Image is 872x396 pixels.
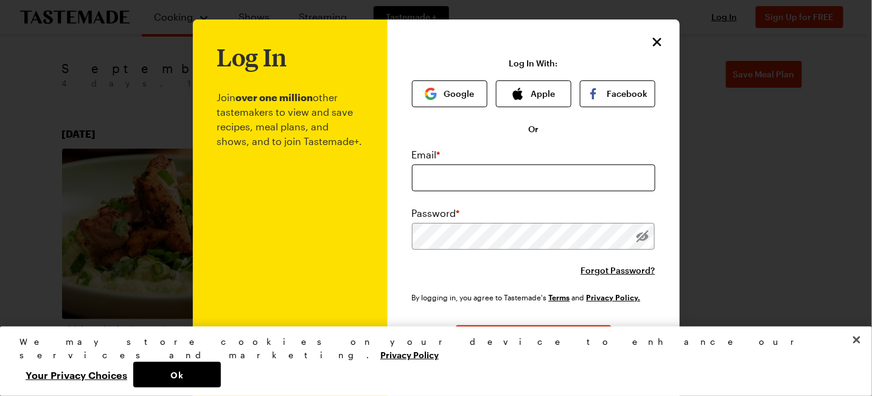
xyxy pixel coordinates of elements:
[549,292,570,302] a: Tastemade Terms of Service
[509,58,558,68] p: Log In With:
[649,34,665,50] button: Close
[581,264,655,277] button: Forgot Password?
[133,362,221,387] button: Ok
[236,91,313,103] b: over one million
[412,147,441,162] label: Email
[580,80,655,107] button: Facebook
[412,291,646,303] div: By logging in, you agree to Tastemade's and
[412,206,460,221] label: Password
[496,80,571,107] button: Apple
[19,362,133,387] button: Your Privacy Choices
[412,80,487,107] button: Google
[19,335,842,362] div: We may store cookies on your device to enhance our services and marketing.
[456,325,612,352] button: Log In
[528,123,539,135] span: Or
[217,44,287,71] h1: Log In
[843,327,870,353] button: Close
[587,292,641,302] a: Tastemade Privacy Policy
[19,335,842,387] div: Privacy
[380,348,439,360] a: More information about your privacy, opens in a new tab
